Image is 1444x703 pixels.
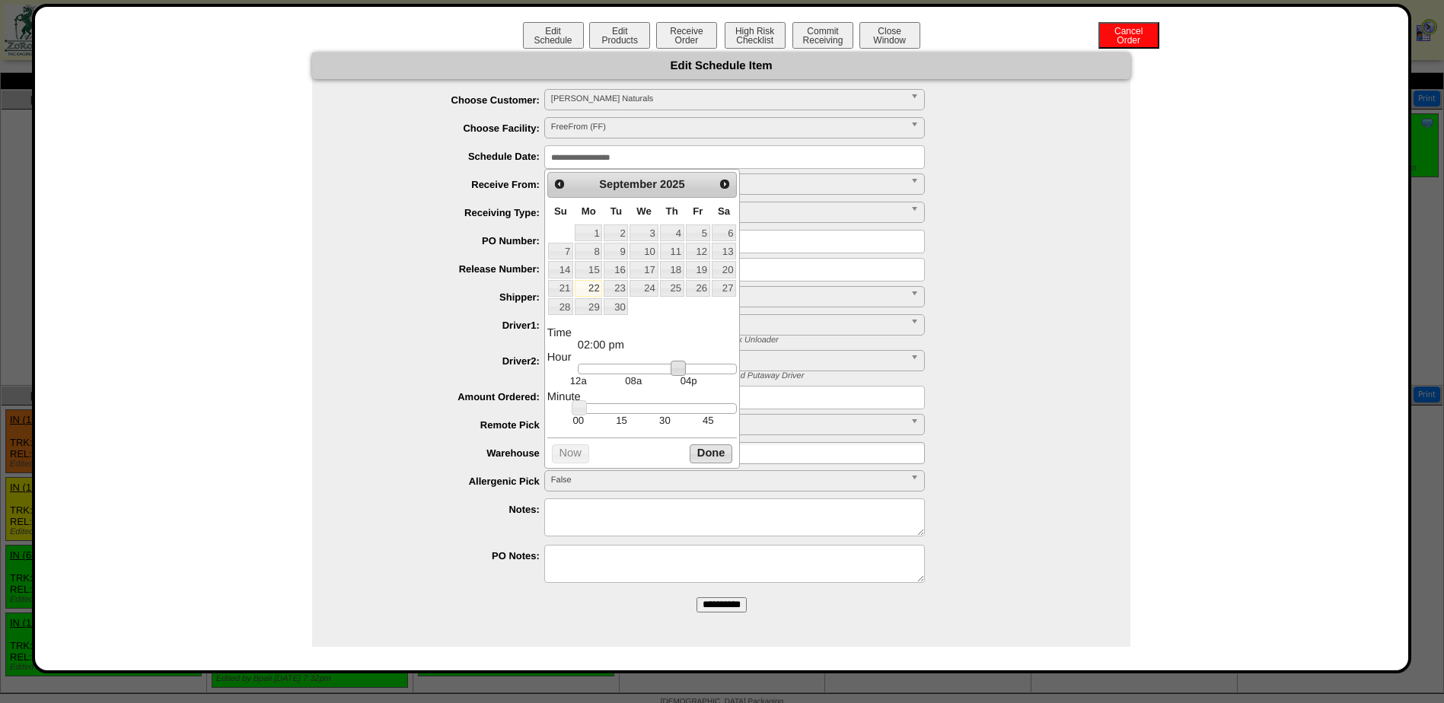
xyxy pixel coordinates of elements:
[660,261,684,278] a: 18
[858,34,922,46] a: CloseWindow
[551,374,606,387] td: 12a
[578,339,737,351] dd: 02:00 pm
[686,243,710,259] a: 12
[715,174,735,194] a: Next
[630,261,658,278] a: 17
[690,444,732,463] button: Done
[630,243,658,259] a: 10
[533,336,1130,345] div: * Driver 1: Shipment Load Picker OR Receiving Truck Unloader
[551,90,904,108] span: [PERSON_NAME] Naturals
[719,178,731,190] span: Next
[548,280,573,297] a: 21
[660,243,684,259] a: 11
[343,94,544,106] label: Choose Customer:
[548,298,573,315] a: 28
[604,280,628,297] a: 23
[686,224,710,241] a: 5
[712,261,736,278] a: 20
[343,235,544,247] label: PO Number:
[687,414,730,427] td: 45
[548,243,573,259] a: 7
[556,414,600,427] td: 00
[343,550,544,561] label: PO Notes:
[792,22,853,49] button: CommitReceiving
[343,207,544,218] label: Receiving Type:
[610,205,622,217] span: Tuesday
[589,22,650,49] button: EditProducts
[718,205,730,217] span: Saturday
[575,261,602,278] a: 15
[630,224,658,241] a: 3
[725,22,786,49] button: High RiskChecklist
[343,447,544,459] label: Warehouse
[666,205,678,217] span: Thursday
[575,298,602,315] a: 29
[656,22,717,49] button: ReceiveOrder
[343,320,544,331] label: Driver1:
[712,224,736,241] a: 6
[643,414,687,427] td: 30
[547,351,737,364] dt: Hour
[550,174,569,194] a: Prev
[547,391,737,403] dt: Minute
[582,205,596,217] span: Monday
[343,263,544,275] label: Release Number:
[547,327,737,339] dt: Time
[606,374,661,387] td: 08a
[660,224,684,241] a: 4
[551,471,904,489] span: False
[343,476,544,487] label: Allergenic Pick
[604,261,628,278] a: 16
[723,35,789,46] a: High RiskChecklist
[343,419,544,431] label: Remote Pick
[686,261,710,278] a: 19
[552,444,589,463] button: Now
[660,179,685,191] span: 2025
[604,224,628,241] a: 2
[523,22,584,49] button: EditSchedule
[548,261,573,278] a: 14
[343,355,544,367] label: Driver2:
[575,280,602,297] a: 22
[712,243,736,259] a: 13
[343,179,544,190] label: Receive From:
[686,280,710,297] a: 26
[604,298,628,315] a: 30
[1098,22,1159,49] button: CancelOrder
[604,243,628,259] a: 9
[660,280,684,297] a: 25
[712,280,736,297] a: 27
[636,205,652,217] span: Wednesday
[661,374,716,387] td: 04p
[343,504,544,515] label: Notes:
[575,243,602,259] a: 8
[343,151,544,162] label: Schedule Date:
[312,52,1130,79] div: Edit Schedule Item
[343,122,544,134] label: Choose Facility:
[533,371,1130,380] div: * Driver 2: Shipment Truck Loader OR Receiving Load Putaway Driver
[553,178,566,190] span: Prev
[693,205,703,217] span: Friday
[554,205,567,217] span: Sunday
[551,118,904,136] span: FreeFrom (FF)
[343,291,544,303] label: Shipper:
[575,224,602,241] a: 1
[859,22,920,49] button: CloseWindow
[599,179,657,191] span: September
[343,391,544,402] label: Amount Ordered:
[600,414,643,427] td: 15
[630,280,658,297] a: 24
